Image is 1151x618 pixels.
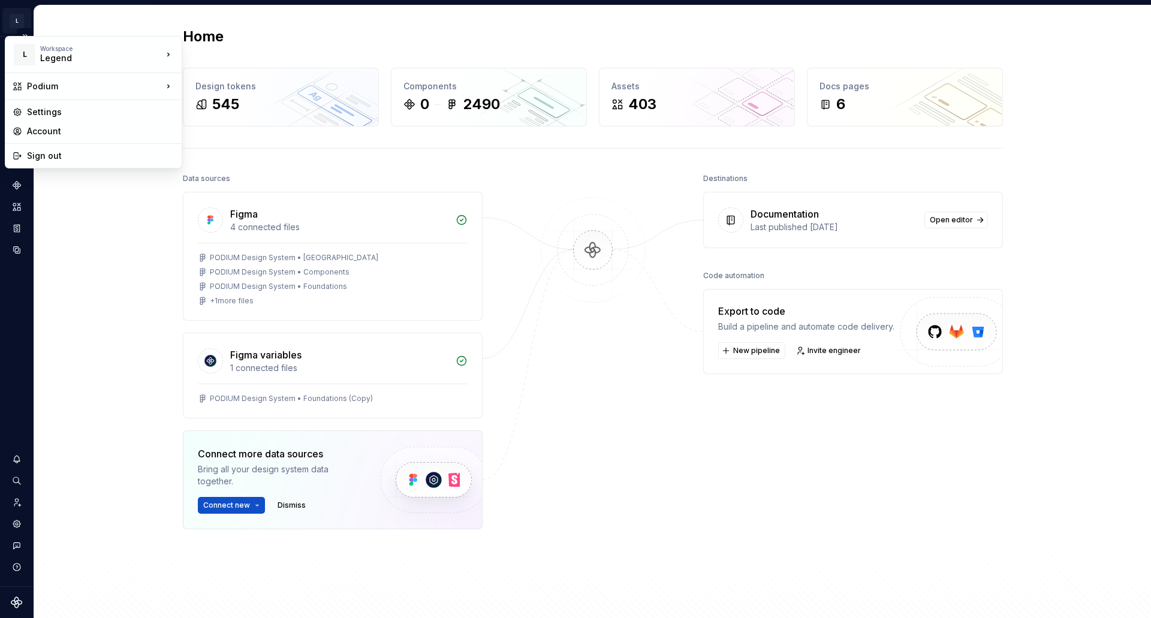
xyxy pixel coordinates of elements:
div: Settings [27,106,174,118]
div: Legend [40,52,142,64]
div: Account [27,125,174,137]
div: Sign out [27,150,174,162]
div: Podium [27,80,162,92]
div: Workspace [40,45,162,52]
div: L [14,44,35,65]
